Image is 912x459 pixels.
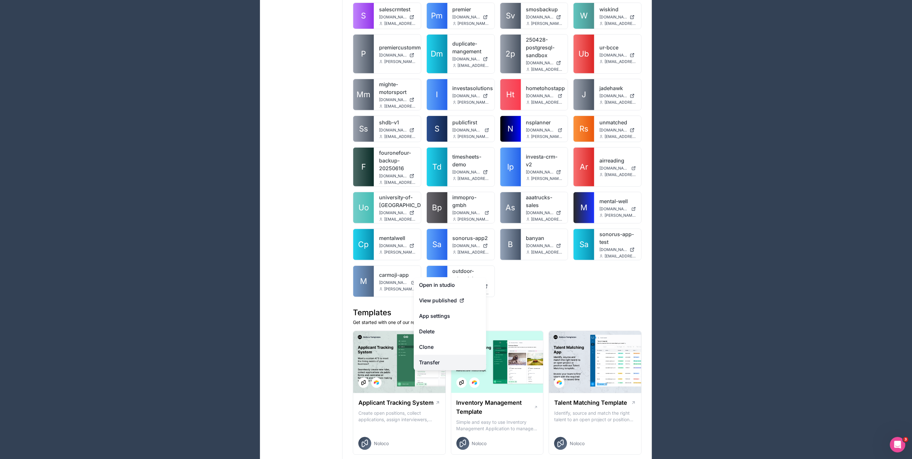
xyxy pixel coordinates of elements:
[526,60,563,66] a: [DOMAIN_NAME]
[531,67,563,72] span: [EMAIL_ADDRESS][DOMAIN_NAME]
[384,250,416,255] span: [PERSON_NAME][EMAIL_ADDRESS][DOMAIN_NAME]
[599,247,627,252] span: [DOMAIN_NAME]
[526,170,554,175] span: [DOMAIN_NAME]
[353,3,374,29] a: S
[599,15,636,20] a: [DOMAIN_NAME]
[574,116,594,142] a: Rs
[358,239,369,250] span: Cp
[531,217,563,222] span: [EMAIL_ADDRESS][DOMAIN_NAME]
[506,203,516,213] span: As
[427,116,447,142] a: S
[453,193,489,209] a: immopro-gmbh
[384,287,416,292] span: [PERSON_NAME][EMAIL_ADDRESS][DOMAIN_NAME]
[384,134,416,139] span: [EMAIL_ADDRESS][DOMAIN_NAME]
[379,149,416,172] a: fouronefour-backup-20250616
[599,166,629,171] span: [DOMAIN_NAME]
[379,210,407,215] span: [DOMAIN_NAME]
[526,210,554,215] span: [DOMAIN_NAME]
[458,176,489,181] span: [EMAIL_ADDRESS][DOMAIN_NAME]
[379,193,416,209] a: university-of-[GEOGRAPHIC_DATA]
[453,210,482,215] span: [DOMAIN_NAME]
[500,148,521,186] a: Ip
[358,398,434,407] h1: Applicant Tracking System
[374,440,389,447] span: Noloco
[379,80,416,96] a: mighte-motorsport
[605,172,636,177] span: [EMAIL_ADDRESS][DOMAIN_NAME]
[379,53,407,58] span: [DOMAIN_NAME]
[427,229,447,260] a: Sa
[574,148,594,186] a: Ar
[427,266,447,297] a: So
[605,254,636,259] span: [EMAIL_ADDRESS][DOMAIN_NAME]
[453,93,480,99] span: [DOMAIN_NAME]
[526,210,563,215] a: [DOMAIN_NAME]
[379,280,416,285] a: [DOMAIN_NAME]
[526,128,563,133] a: [DOMAIN_NAME]
[574,229,594,260] a: Sa
[379,5,416,13] a: salescrmtest
[526,243,563,248] a: [DOMAIN_NAME]
[599,93,636,99] a: [DOMAIN_NAME]
[374,380,379,385] img: Airtable Logo
[580,162,588,172] span: Ar
[599,157,636,164] a: airreading
[531,21,563,26] span: [PERSON_NAME][EMAIL_ADDRESS][PERSON_NAME][DOMAIN_NAME]
[384,59,416,64] span: [PERSON_NAME][EMAIL_ADDRESS][DOMAIN_NAME]
[358,410,440,423] p: Create open positions, collect applications, assign interviewers, centralise candidate feedback a...
[500,79,521,110] a: Ht
[500,229,521,260] a: B
[526,15,554,20] span: [DOMAIN_NAME]
[554,398,627,407] h1: Talent Matching Template
[599,15,627,20] span: [DOMAIN_NAME]
[427,79,447,110] a: I
[508,239,513,250] span: B
[353,79,374,110] a: Mm
[353,116,374,142] a: Ss
[599,206,636,212] a: [DOMAIN_NAME]
[456,419,538,432] p: Simple and easy to use Inventory Management Application to manage your stock, orders and Manufact...
[580,203,587,213] span: M
[526,170,563,175] a: [DOMAIN_NAME]
[384,21,416,26] span: [EMAIL_ADDRESS][DOMAIN_NAME]
[453,170,489,175] a: [DOMAIN_NAME]
[526,84,563,92] a: hometohostapp
[458,250,489,255] span: [EMAIL_ADDRESS][DOMAIN_NAME]
[599,84,636,92] a: jadehawk
[500,192,521,223] a: As
[605,59,636,64] span: [EMAIL_ADDRESS][DOMAIN_NAME]
[453,243,489,248] a: [DOMAIN_NAME]
[414,324,486,339] button: Delete
[526,128,556,133] span: [DOMAIN_NAME]
[379,271,416,279] a: carmoji-app
[419,297,457,305] span: View published
[360,276,367,287] span: M
[599,230,636,246] a: sonorus-app-test
[361,11,366,21] span: S
[599,93,627,99] span: [DOMAIN_NAME]
[379,243,407,248] span: [DOMAIN_NAME]
[427,3,447,29] a: Pm
[506,49,516,59] span: 2p
[379,44,416,51] a: premiercustommillwork
[599,5,636,13] a: wiskind
[506,11,515,21] span: Sv
[526,119,563,126] a: nsplanner
[353,148,374,186] a: F
[379,97,407,102] span: [DOMAIN_NAME]
[414,277,486,293] a: Open in studio
[531,134,563,139] span: [PERSON_NAME][EMAIL_ADDRESS][DOMAIN_NAME]
[453,84,489,92] a: investasolutions
[903,437,908,442] span: 3
[599,166,636,171] a: [DOMAIN_NAME]
[353,319,642,326] p: Get started with one of our ready-made templates
[500,35,521,73] a: 2p
[379,173,416,179] a: [DOMAIN_NAME]
[453,57,480,62] span: [DOMAIN_NAME]
[579,124,588,134] span: Rs
[557,380,562,385] img: Airtable Logo
[453,128,489,133] a: [DOMAIN_NAME]
[453,210,489,215] a: [DOMAIN_NAME]
[379,243,416,248] a: [DOMAIN_NAME]
[526,93,563,99] a: [DOMAIN_NAME]
[458,217,489,222] span: [PERSON_NAME][EMAIL_ADDRESS][DOMAIN_NAME]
